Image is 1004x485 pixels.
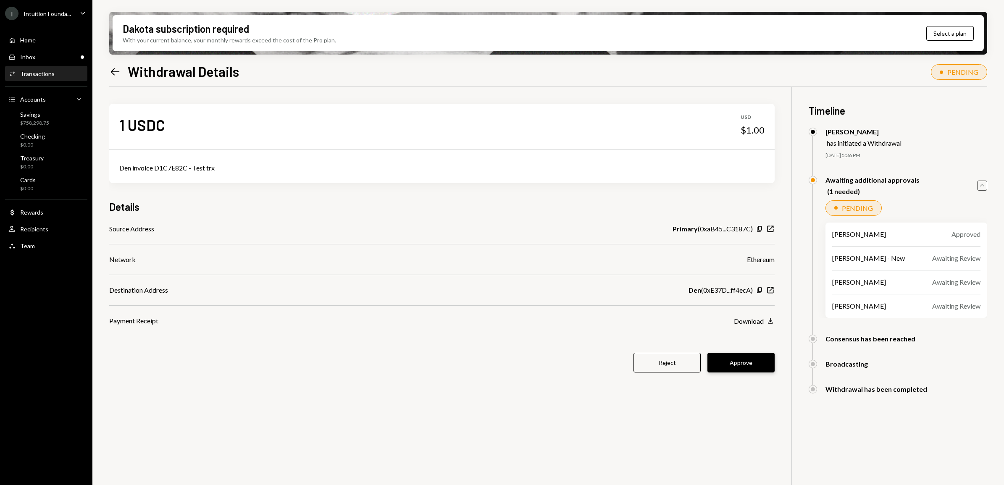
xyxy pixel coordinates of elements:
[825,128,901,136] div: [PERSON_NAME]
[926,26,974,41] button: Select a plan
[20,176,36,184] div: Cards
[951,229,980,239] div: Approved
[123,22,249,36] div: Dakota subscription required
[5,238,87,253] a: Team
[825,335,915,343] div: Consensus has been reached
[842,204,873,212] div: PENDING
[825,360,868,368] div: Broadcasting
[633,353,701,372] button: Reject
[832,229,886,239] div: [PERSON_NAME]
[825,152,987,159] div: [DATE] 5:36 PM
[119,163,765,173] div: Den invoice D1C7E82C - Test trx
[5,130,87,150] a: Checking$0.00
[109,200,139,214] h3: Details
[20,142,45,149] div: $0.00
[673,224,698,234] b: Primary
[5,221,87,236] a: Recipients
[20,155,44,162] div: Treasury
[109,285,168,295] div: Destination Address
[932,301,980,311] div: Awaiting Review
[827,139,901,147] div: has initiated a Withdrawal
[20,209,43,216] div: Rewards
[734,317,775,326] button: Download
[5,49,87,64] a: Inbox
[109,316,158,326] div: Payment Receipt
[5,66,87,81] a: Transactions
[825,176,920,184] div: Awaiting additional approvals
[825,385,927,393] div: Withdrawal has been completed
[827,187,920,195] div: (1 needed)
[20,111,49,118] div: Savings
[932,253,980,263] div: Awaiting Review
[832,277,886,287] div: [PERSON_NAME]
[832,301,886,311] div: [PERSON_NAME]
[20,133,45,140] div: Checking
[5,32,87,47] a: Home
[707,353,775,372] button: Approve
[20,96,46,103] div: Accounts
[5,108,87,128] a: Savings$758,298.75
[20,37,36,44] div: Home
[20,120,49,127] div: $758,298.75
[734,317,764,325] div: Download
[20,225,48,233] div: Recipients
[741,124,765,136] div: $1.00
[673,224,753,234] div: ( 0xaB45...C3187C )
[123,36,336,45] div: With your current balance, your monthly rewards exceed the cost of the Pro plan.
[689,285,701,295] b: Den
[832,253,905,263] div: [PERSON_NAME] - New
[689,285,753,295] div: ( 0xE37D...ff4ecA )
[128,63,239,80] h1: Withdrawal Details
[119,115,165,134] div: 1 USDC
[24,10,71,17] div: Intuition Founda...
[109,254,136,265] div: Network
[20,185,36,192] div: $0.00
[20,70,55,77] div: Transactions
[20,163,44,170] div: $0.00
[109,224,154,234] div: Source Address
[20,53,35,60] div: Inbox
[20,242,35,249] div: Team
[947,68,978,76] div: PENDING
[741,114,765,121] div: USD
[5,152,87,172] a: Treasury$0.00
[932,277,980,287] div: Awaiting Review
[5,204,87,220] a: Rewards
[5,7,18,20] div: I
[809,104,987,118] h3: Timeline
[5,92,87,107] a: Accounts
[747,254,775,265] div: Ethereum
[5,174,87,194] a: Cards$0.00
